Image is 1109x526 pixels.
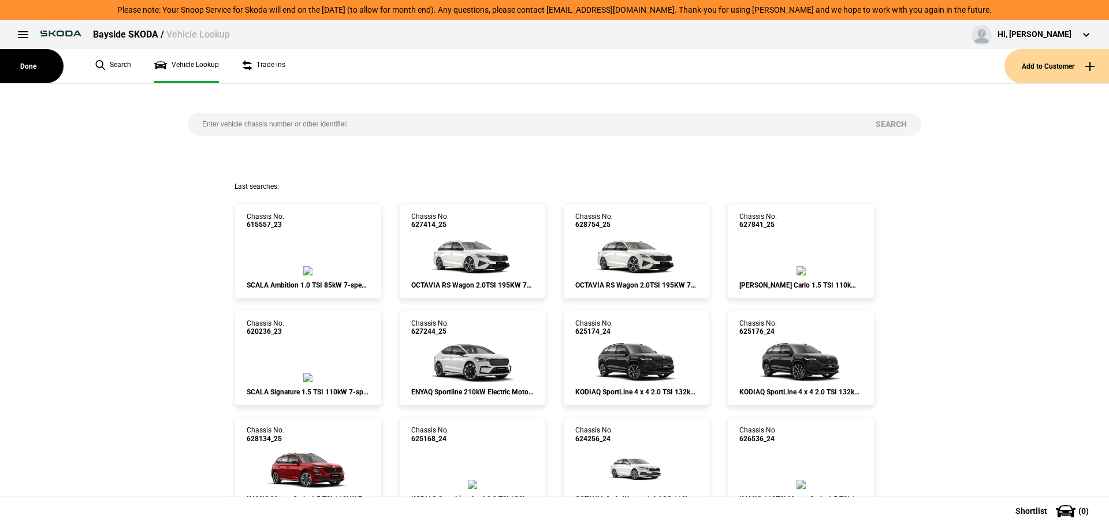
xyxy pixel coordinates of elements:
img: Skoda_NW47PD_25_JJ_K1K1_ext.png [267,443,349,489]
span: 625176_24 [739,327,777,335]
div: Chassis No. [575,319,613,336]
img: Skoda_PV56YD_25_JI_9P9P_3FU_ext.png [596,229,678,275]
a: Trade ins [242,49,285,83]
div: OCTAVIA RS Wagon 2.0TSI 195KW 7-Speed DSG [575,281,698,289]
div: KAMIQ Monte Carlo 1.5 TSI 110kW 7-Speed Auto [247,495,369,503]
div: Chassis No. [739,426,777,443]
span: 627414_25 [411,221,449,229]
div: KODIAQ SportLine 4 x 4 2.0 TSI 132kW 7-speed Auto. [739,388,862,396]
div: Chassis No. [575,426,613,443]
img: Skoda_NS7RRZ_24_HG_2Y2Y_PB3_PH1_WL7_ext.png [468,480,477,489]
div: KODIAQ SportLine 4 x 4 2.0 TSI 132kW 7-speed Auto. [411,495,534,503]
button: Add to Customer [1004,49,1109,83]
div: Chassis No. [247,212,284,229]
button: Shortlist(0) [998,497,1109,525]
div: Chassis No. [247,426,284,443]
img: Skoda_NS7RRZ_24_HG_1Z1Z_PB3_PH1_WL7_ext.png [596,336,678,382]
div: Chassis No. [739,212,777,229]
span: 620236_23 [247,327,284,335]
span: ( 0 ) [1078,507,1089,515]
a: Vehicle Lookup [154,49,219,83]
div: SCALA Ambition 1.0 TSI 85kW 7-speed Auto. [247,281,369,289]
span: 615557_23 [247,221,284,229]
span: 626536_24 [739,435,777,443]
button: Search [861,113,921,136]
div: [PERSON_NAME] Carlo 1.5 TSI 110kW 7-Speed Auto [739,281,862,289]
div: OCTAVIA RS Wagon 2.0TSI 195KW 7-Speed DSG [411,281,534,289]
div: SCALA Signature 1.5 TSI 110kW 7-speed Auto. [247,388,369,396]
span: 628754_25 [575,221,613,229]
div: Chassis No. [575,212,613,229]
img: Skoda_NW13ND_23_HK_8E8E_ext.png [303,266,312,275]
span: 625174_24 [575,327,613,335]
div: ENYAQ Sportline 210kW Electric Motor Single Speed [411,388,534,396]
div: Hi, [PERSON_NAME] [998,29,1071,40]
span: Vehicle Lookup [166,29,230,40]
div: Chassis No. [739,319,777,336]
div: Chassis No. [247,319,284,336]
img: skoda.png [35,25,87,42]
img: Skoda_NS7RRZ_24_HG_1Z1Z_PB3_PH1_WL7_ext.png [760,336,842,382]
img: Skoda_NW14KDN_23_JG_8E8E_S6G_ext.png [303,373,312,382]
span: 628134_25 [247,435,284,443]
span: 625168_24 [411,435,449,443]
div: Chassis No. [411,426,449,443]
span: 627841_25 [739,221,777,229]
img: Skoda_NW47KD_24_JJ_5X5X_ext.png [797,480,806,489]
img: Skoda_NX54TE_24_BG_9P9P_ext.png [596,443,678,489]
span: Last searches: [235,182,279,191]
div: Chassis No. [411,319,449,336]
span: 627244_25 [411,327,449,335]
span: Shortlist [1015,507,1047,515]
img: Skoda_PV56YD_25_JI_9P9P_3FU_ext.png [431,229,513,275]
div: KODIAQ SportLine 4 x 4 2.0 TSI 132kW 7-speed Auto. [575,388,698,396]
img: Skoda_5ACQK2_25_EA_2Y2Y_ext.png [431,336,513,382]
span: 624256_24 [575,435,613,443]
img: Skoda_NW17PD_25_JJ_8X8X_PYB_ext.png [797,266,806,275]
div: Chassis No. [411,212,449,229]
div: OCTAVIA Style Wagon 1.4 AGO 110kW 8-speed Auto. [575,495,698,503]
input: Enter vehicle chassis number or other identifier. [188,113,861,136]
div: KAMIQ 110TSI Monte Carlo 1.5 TSI 110kW 7-speed Auto [739,495,862,503]
div: Bayside SKODA / [93,28,230,41]
a: Search [95,49,131,83]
